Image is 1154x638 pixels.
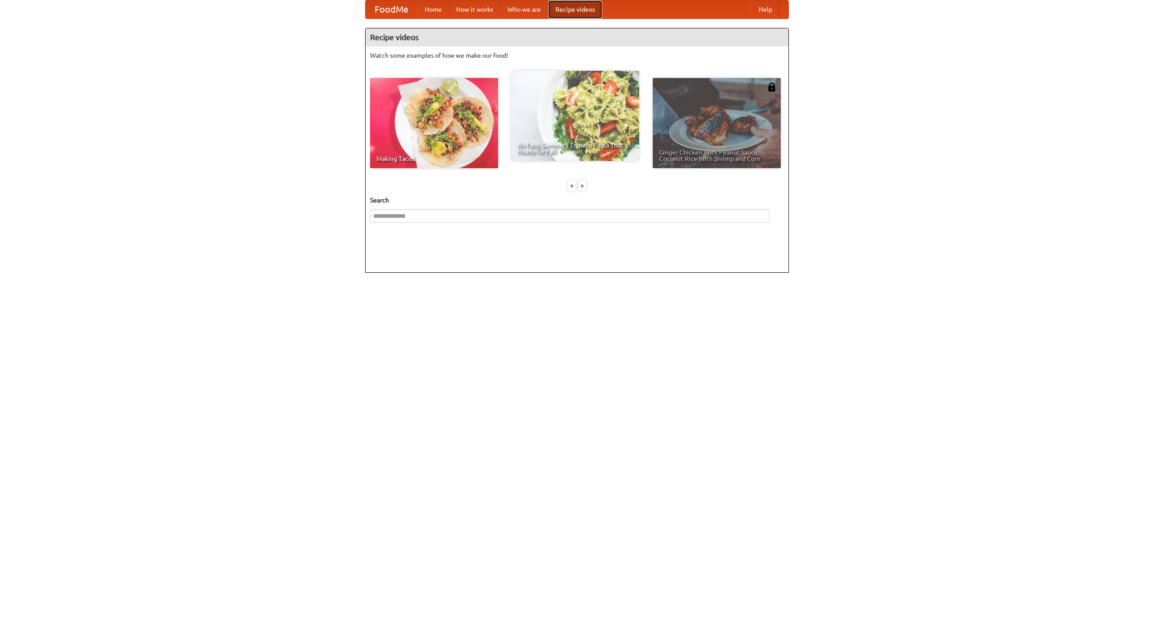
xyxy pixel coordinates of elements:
a: FoodMe [366,0,417,18]
div: » [578,180,586,191]
div: « [568,180,576,191]
span: Making Tacos [376,156,492,162]
p: Watch some examples of how we make our food! [370,51,784,60]
h5: Search [370,196,784,205]
img: 483408.png [767,83,776,92]
a: Recipe videos [548,0,602,18]
a: Home [417,0,449,18]
a: How it works [449,0,500,18]
h4: Recipe videos [366,28,788,46]
a: Making Tacos [370,78,498,168]
a: An Easy, Summery Tomato Pasta That's Ready for Fall [511,71,639,161]
span: An Easy, Summery Tomato Pasta That's Ready for Fall [517,142,633,155]
a: Help [751,0,779,18]
a: Who we are [500,0,548,18]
